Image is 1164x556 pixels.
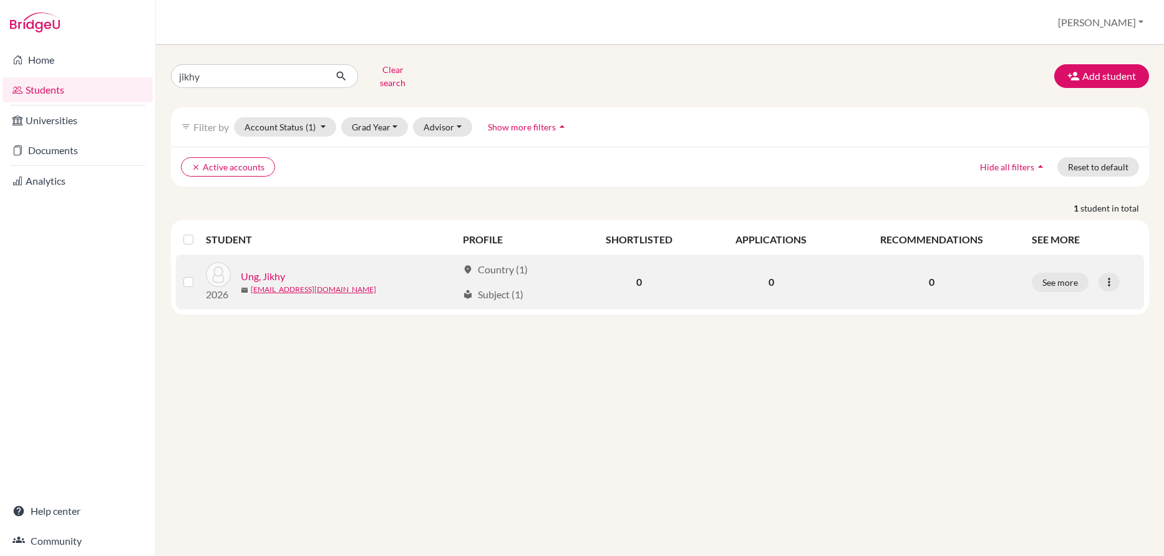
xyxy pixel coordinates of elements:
i: arrow_drop_up [556,120,568,133]
span: Hide all filters [980,162,1034,172]
img: Bridge-U [10,12,60,32]
button: Account Status(1) [234,117,336,137]
span: (1) [306,122,316,132]
img: Ung, Jikhy [206,262,231,287]
p: 0 [846,275,1017,290]
span: student in total [1080,202,1149,215]
button: Clear search [358,60,427,92]
a: [EMAIL_ADDRESS][DOMAIN_NAME] [251,284,376,295]
span: Filter by [193,121,229,133]
a: Community [2,529,153,554]
a: Documents [2,138,153,163]
a: Ung, Jikhy [241,269,285,284]
a: Universities [2,108,153,133]
div: Subject (1) [463,287,523,302]
button: Advisor [413,117,472,137]
td: 0 [704,255,839,310]
th: SEE MORE [1024,225,1144,255]
span: Show more filters [488,122,556,132]
a: Analytics [2,168,153,193]
div: Country (1) [463,262,528,277]
i: filter_list [181,122,191,132]
th: SHORTLISTED [575,225,704,255]
span: mail [241,286,248,294]
span: location_on [463,265,473,275]
a: Help center [2,499,153,524]
input: Find student by name... [171,64,326,88]
a: Students [2,77,153,102]
i: clear [192,163,200,172]
button: Grad Year [341,117,409,137]
button: Add student [1054,64,1149,88]
button: Hide all filtersarrow_drop_up [969,157,1057,177]
button: clearActive accounts [181,157,275,177]
button: [PERSON_NAME] [1052,11,1149,34]
a: Home [2,47,153,72]
strong: 1 [1074,202,1080,215]
button: Reset to default [1057,157,1139,177]
th: RECOMMENDATIONS [839,225,1024,255]
td: 0 [575,255,704,310]
th: PROFILE [455,225,575,255]
button: Show more filtersarrow_drop_up [477,117,579,137]
i: arrow_drop_up [1034,160,1047,173]
button: See more [1032,273,1089,292]
th: STUDENT [206,225,455,255]
p: 2026 [206,287,231,302]
span: local_library [463,290,473,300]
th: APPLICATIONS [704,225,839,255]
